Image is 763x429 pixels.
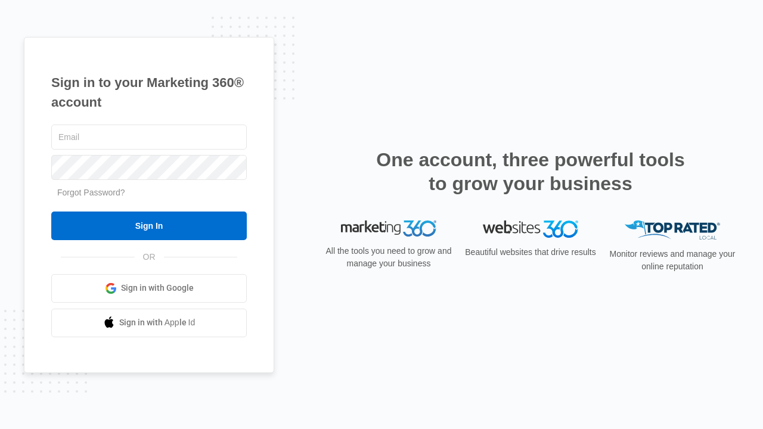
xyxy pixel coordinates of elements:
[322,245,455,270] p: All the tools you need to grow and manage your business
[51,212,247,240] input: Sign In
[121,282,194,294] span: Sign in with Google
[606,248,739,273] p: Monitor reviews and manage your online reputation
[135,251,164,263] span: OR
[625,220,720,240] img: Top Rated Local
[57,188,125,197] a: Forgot Password?
[51,125,247,150] input: Email
[464,246,597,259] p: Beautiful websites that drive results
[51,73,247,112] h1: Sign in to your Marketing 360® account
[51,309,247,337] a: Sign in with Apple Id
[341,220,436,237] img: Marketing 360
[483,220,578,238] img: Websites 360
[373,148,688,195] h2: One account, three powerful tools to grow your business
[51,274,247,303] a: Sign in with Google
[119,316,196,329] span: Sign in with Apple Id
